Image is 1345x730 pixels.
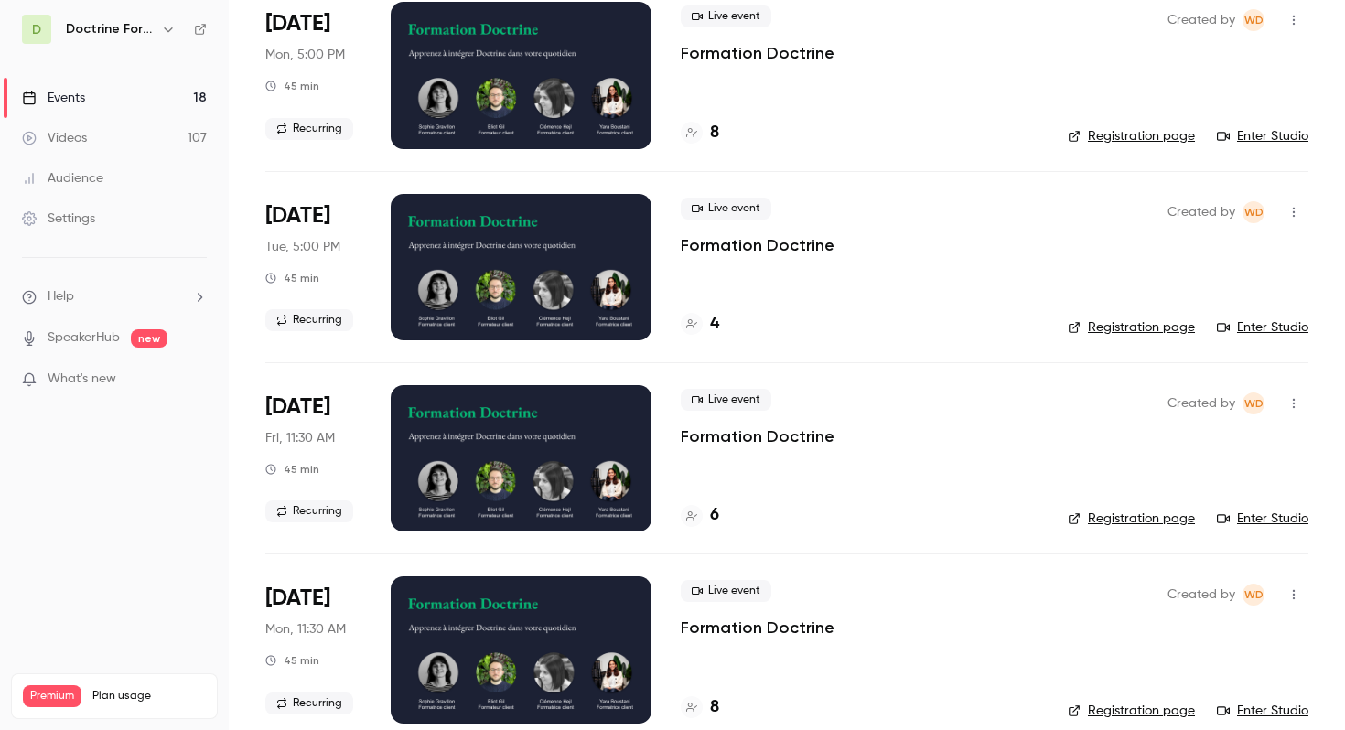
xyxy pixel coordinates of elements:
[681,617,834,639] a: Formation Doctrine
[681,234,834,256] a: Formation Doctrine
[265,653,319,668] div: 45 min
[1167,392,1235,414] span: Created by
[265,429,335,447] span: Fri, 11:30 AM
[265,271,319,285] div: 45 min
[1167,584,1235,606] span: Created by
[265,500,353,522] span: Recurring
[1217,318,1308,337] a: Enter Studio
[265,692,353,714] span: Recurring
[265,194,361,340] div: Oct 7 Tue, 5:00 PM (Europe/Paris)
[48,328,120,348] a: SpeakerHub
[710,503,719,528] h4: 6
[265,118,353,140] span: Recurring
[48,287,74,306] span: Help
[265,462,319,477] div: 45 min
[265,46,345,64] span: Mon, 5:00 PM
[1217,510,1308,528] a: Enter Studio
[1243,392,1264,414] span: Webinar Doctrine
[265,201,330,231] span: [DATE]
[23,685,81,707] span: Premium
[1243,9,1264,31] span: Webinar Doctrine
[681,312,719,337] a: 4
[22,287,207,306] li: help-dropdown-opener
[710,312,719,337] h4: 4
[710,695,719,720] h4: 8
[1244,201,1264,223] span: WD
[265,385,361,531] div: Oct 10 Fri, 11:30 AM (Europe/Paris)
[131,329,167,348] span: new
[265,309,353,331] span: Recurring
[681,389,771,411] span: Live event
[1244,9,1264,31] span: WD
[265,9,330,38] span: [DATE]
[185,371,207,388] iframe: Noticeable Trigger
[1167,9,1235,31] span: Created by
[48,370,116,389] span: What's new
[681,5,771,27] span: Live event
[265,576,361,723] div: Oct 13 Mon, 11:30 AM (Europe/Paris)
[265,392,330,422] span: [DATE]
[681,580,771,602] span: Live event
[265,584,330,613] span: [DATE]
[22,169,103,188] div: Audience
[1068,510,1195,528] a: Registration page
[32,20,41,39] span: D
[22,209,95,228] div: Settings
[1167,201,1235,223] span: Created by
[92,689,206,703] span: Plan usage
[1243,584,1264,606] span: Webinar Doctrine
[1068,702,1195,720] a: Registration page
[681,198,771,220] span: Live event
[681,503,719,528] a: 6
[265,79,319,93] div: 45 min
[1244,392,1264,414] span: WD
[1244,584,1264,606] span: WD
[1068,318,1195,337] a: Registration page
[22,129,87,147] div: Videos
[681,695,719,720] a: 8
[681,42,834,64] a: Formation Doctrine
[265,620,346,639] span: Mon, 11:30 AM
[265,2,361,148] div: Oct 6 Mon, 5:00 PM (Europe/Paris)
[22,89,85,107] div: Events
[1217,127,1308,145] a: Enter Studio
[66,20,154,38] h6: Doctrine Formation Avocats
[1068,127,1195,145] a: Registration page
[1217,702,1308,720] a: Enter Studio
[1243,201,1264,223] span: Webinar Doctrine
[710,121,719,145] h4: 8
[681,121,719,145] a: 8
[265,238,340,256] span: Tue, 5:00 PM
[681,425,834,447] a: Formation Doctrine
